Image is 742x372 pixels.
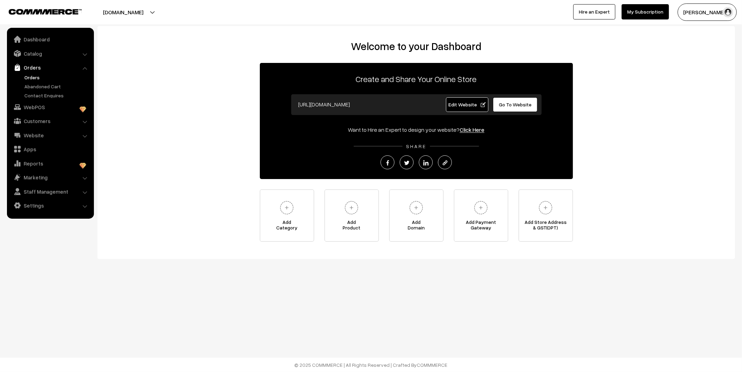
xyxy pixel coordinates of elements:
[389,189,444,242] a: AddDomain
[260,73,573,85] p: Create and Share Your Online Store
[402,143,430,149] span: SHARE
[519,219,573,233] span: Add Store Address & GST(OPT)
[407,198,426,217] img: plus.svg
[9,157,91,170] a: Reports
[9,61,91,74] a: Orders
[9,115,91,127] a: Customers
[519,189,573,242] a: Add Store Address& GST(OPT)
[9,143,91,155] a: Apps
[79,3,168,21] button: [DOMAIN_NAME]
[417,362,448,368] a: COMMMERCE
[9,33,91,46] a: Dashboard
[23,83,91,90] a: Abandoned Cart
[622,4,669,19] a: My Subscription
[23,92,91,99] a: Contact Enquires
[454,219,508,233] span: Add Payment Gateway
[454,189,508,242] a: Add PaymentGateway
[342,198,361,217] img: plus.svg
[723,7,733,17] img: user
[9,101,91,113] a: WebPOS
[9,199,91,212] a: Settings
[9,171,91,184] a: Marketing
[23,74,91,81] a: Orders
[9,9,82,14] img: COMMMERCE
[277,198,296,217] img: plus.svg
[260,189,314,242] a: AddCategory
[471,198,490,217] img: plus.svg
[104,40,728,52] h2: Welcome to your Dashboard
[260,126,573,134] div: Want to Hire an Expert to design your website?
[446,97,488,112] a: Edit Website
[678,3,737,21] button: [PERSON_NAME]
[573,4,615,19] a: Hire an Expert
[9,7,70,15] a: COMMMERCE
[9,47,91,60] a: Catalog
[9,129,91,141] a: Website
[390,219,443,233] span: Add Domain
[499,102,532,107] span: Go To Website
[325,189,379,242] a: AddProduct
[460,126,485,133] a: Click Here
[448,102,486,107] span: Edit Website
[260,219,314,233] span: Add Category
[325,219,378,233] span: Add Product
[536,198,555,217] img: plus.svg
[493,97,538,112] a: Go To Website
[9,185,91,198] a: Staff Management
